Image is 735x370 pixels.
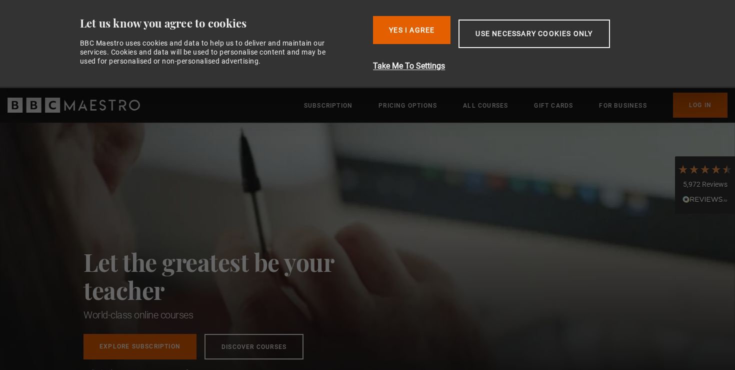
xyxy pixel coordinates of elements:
div: 5,972 Reviews [677,180,732,190]
button: Use necessary cookies only [458,20,609,48]
div: Read All Reviews [677,194,732,206]
a: Subscription [304,101,352,111]
a: All Courses [463,101,508,111]
a: Gift Cards [534,101,573,111]
nav: Primary [304,93,727,118]
a: Pricing Options [378,101,437,111]
div: BBC Maestro uses cookies and data to help us to deliver and maintain our services. Cookies and da... [80,39,337,66]
img: REVIEWS.io [682,196,727,203]
a: Log In [673,93,727,118]
button: Yes I Agree [373,16,450,44]
div: 5,972 ReviewsRead All Reviews [675,156,735,214]
h2: Let the greatest be your teacher [83,248,378,304]
a: For business [599,101,646,111]
svg: BBC Maestro [7,98,140,113]
button: Take Me To Settings [373,60,662,72]
div: 4.7 Stars [677,164,732,175]
h1: World-class online courses [83,308,378,322]
div: Let us know you agree to cookies [80,16,365,31]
